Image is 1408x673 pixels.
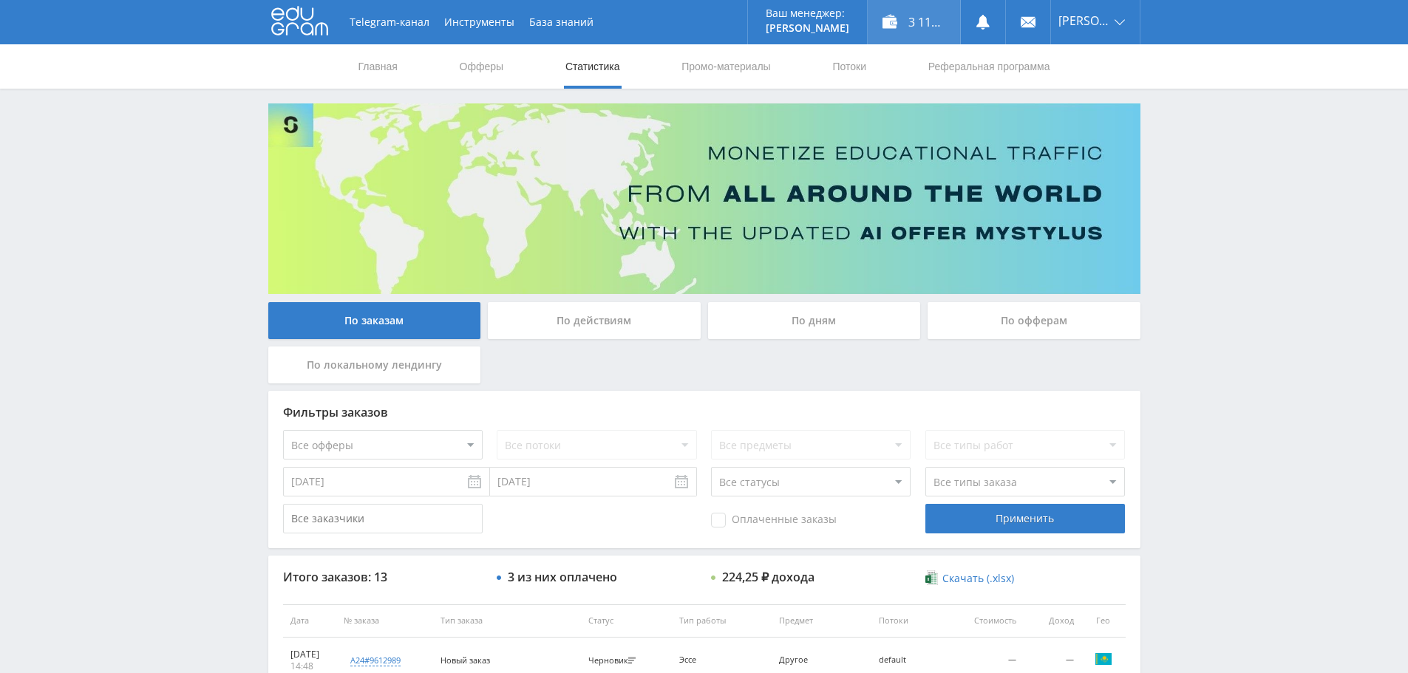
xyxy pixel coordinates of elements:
[953,604,1024,638] th: Стоимость
[879,655,945,665] div: default
[488,302,701,339] div: По действиям
[942,573,1014,584] span: Скачать (.xlsx)
[350,655,401,666] div: a24#9612989
[268,103,1140,294] img: Banner
[336,604,433,638] th: № заказа
[708,302,921,339] div: По дням
[711,513,837,527] span: Оплаченные заказы
[928,302,1140,339] div: По офферам
[581,604,673,638] th: Статус
[357,44,399,89] a: Главная
[290,660,329,672] div: 14:48
[441,655,490,666] span: Новый заказ
[925,570,938,585] img: xlsx
[564,44,622,89] a: Статистика
[772,604,871,638] th: Предмет
[680,44,772,89] a: Промо-материалы
[925,504,1125,533] div: Применить
[283,604,336,638] th: Дата
[927,44,1052,89] a: Реферальная программа
[779,655,846,665] div: Другое
[766,7,849,19] p: Ваш менеджер:
[283,570,483,584] div: Итого заказов: 13
[268,346,481,383] div: По локальному лендингу
[458,44,506,89] a: Офферы
[433,604,581,638] th: Тип заказа
[1058,15,1110,27] span: [PERSON_NAME]
[268,302,481,339] div: По заказам
[722,570,814,584] div: 224,25 ₽ дохода
[672,604,772,638] th: Тип работы
[679,655,746,665] div: Эссе
[1081,604,1126,638] th: Гео
[1024,604,1081,638] th: Доход
[831,44,868,89] a: Потоки
[508,570,617,584] div: 3 из них оплачено
[925,571,1014,586] a: Скачать (.xlsx)
[871,604,953,638] th: Потоки
[290,649,329,660] div: [DATE]
[1095,650,1112,668] img: kaz.png
[766,22,849,34] p: [PERSON_NAME]
[283,504,483,533] input: Все заказчики
[283,406,1126,419] div: Фильтры заказов
[588,656,639,666] div: Черновик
